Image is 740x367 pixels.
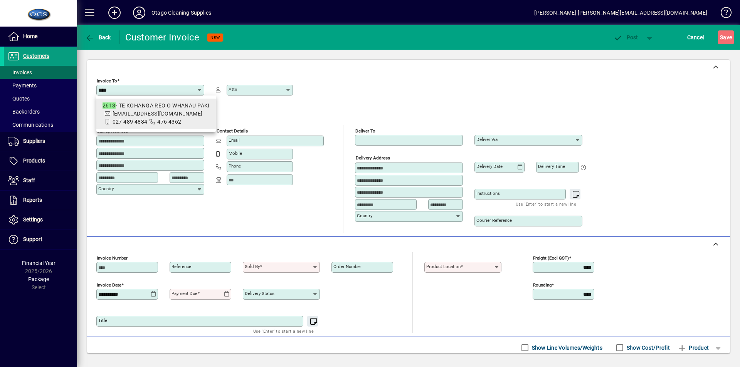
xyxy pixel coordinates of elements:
[476,137,498,142] mat-label: Deliver via
[613,34,638,40] span: ost
[516,199,576,208] mat-hint: Use 'Enter' to start a new line
[172,291,197,296] mat-label: Payment due
[4,66,77,79] a: Invoices
[253,327,314,335] mat-hint: Use 'Enter' to start a new line
[113,111,203,117] span: [EMAIL_ADDRESS][DOMAIN_NAME]
[102,6,127,20] button: Add
[28,276,49,282] span: Package
[8,96,30,102] span: Quotes
[23,138,45,144] span: Suppliers
[718,30,734,44] button: Save
[8,109,40,115] span: Backorders
[113,119,148,125] span: 027 489 4884
[245,291,274,296] mat-label: Delivery status
[4,230,77,249] a: Support
[4,92,77,105] a: Quotes
[229,137,240,143] mat-label: Email
[4,27,77,46] a: Home
[98,318,107,323] mat-label: Title
[678,342,709,354] span: Product
[426,264,461,269] mat-label: Product location
[476,164,503,169] mat-label: Delivery date
[4,171,77,190] a: Staff
[476,191,500,196] mat-label: Instructions
[530,344,602,352] label: Show Line Volumes/Weights
[83,30,113,44] button: Back
[8,122,53,128] span: Communications
[22,260,55,266] span: Financial Year
[96,99,216,129] mat-option: 2613 - TE KOHANGA REO O WHANAU PAKI
[103,102,116,109] em: 2613
[333,264,361,269] mat-label: Order number
[97,282,121,288] mat-label: Invoice date
[229,163,241,169] mat-label: Phone
[229,87,237,92] mat-label: Attn
[609,30,642,44] button: Post
[357,213,372,218] mat-label: Country
[4,191,77,210] a: Reports
[534,7,707,19] div: [PERSON_NAME] [PERSON_NAME][EMAIL_ADDRESS][DOMAIN_NAME]
[687,31,704,44] span: Cancel
[85,34,111,40] span: Back
[151,7,211,19] div: Otago Cleaning Supplies
[4,132,77,151] a: Suppliers
[8,69,32,75] span: Invoices
[245,264,260,269] mat-label: Sold by
[23,216,43,223] span: Settings
[533,282,552,288] mat-label: Rounding
[538,164,565,169] mat-label: Delivery time
[23,53,49,59] span: Customers
[4,118,77,131] a: Communications
[627,34,630,40] span: P
[4,151,77,171] a: Products
[127,6,151,20] button: Profile
[8,82,37,89] span: Payments
[172,264,191,269] mat-label: Reference
[103,102,210,110] div: - TE KOHANGA REO O WHANAU PAKI
[685,30,706,44] button: Cancel
[715,2,730,27] a: Knowledge Base
[125,31,200,44] div: Customer Invoice
[674,341,713,355] button: Product
[77,30,119,44] app-page-header-button: Back
[625,344,670,352] label: Show Cost/Profit
[476,218,512,223] mat-label: Courier Reference
[97,255,128,261] mat-label: Invoice number
[720,34,723,40] span: S
[97,78,117,84] mat-label: Invoice To
[23,197,42,203] span: Reports
[355,128,375,134] mat-label: Deliver To
[720,31,732,44] span: ave
[4,105,77,118] a: Backorders
[23,33,37,39] span: Home
[229,151,242,156] mat-label: Mobile
[98,186,114,191] mat-label: Country
[157,119,182,125] span: 476 4362
[23,236,42,242] span: Support
[4,210,77,230] a: Settings
[23,158,45,164] span: Products
[194,122,206,135] button: Copy to Delivery address
[4,79,77,92] a: Payments
[533,255,569,261] mat-label: Freight (excl GST)
[210,35,220,40] span: NEW
[23,177,35,183] span: Staff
